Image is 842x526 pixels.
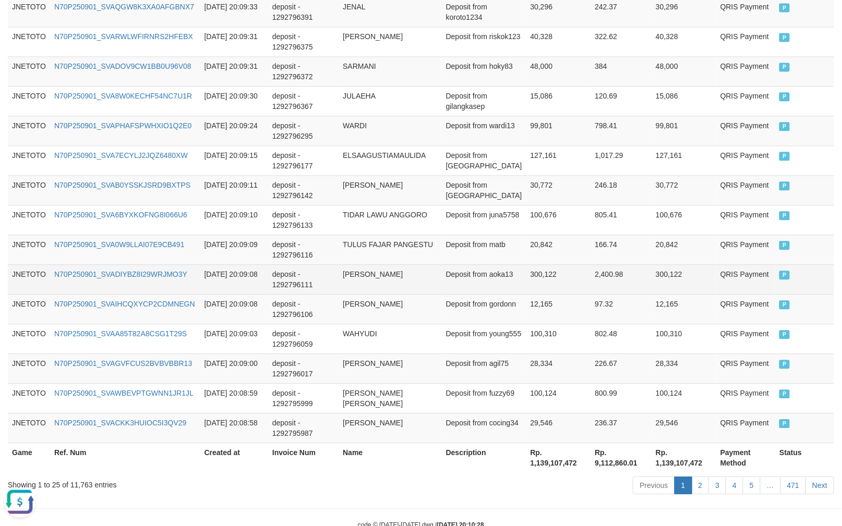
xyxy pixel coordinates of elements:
td: deposit - 1292796372 [268,56,339,86]
td: 805.41 [591,205,652,235]
td: 100,124 [526,383,591,413]
td: Deposit from gilangkasep [442,86,526,116]
a: N70P250901_SVAGVFCUS2BVBVBBR13 [54,359,192,368]
th: Invoice Num [268,443,339,472]
td: [PERSON_NAME] [339,264,442,294]
td: JNETOTO [8,56,50,86]
td: deposit - 1292796295 [268,116,339,145]
td: 20,842 [526,235,591,264]
a: N70P250901_SVARWLWFIRNRS2HFEBX [54,32,193,41]
td: 28,334 [526,353,591,383]
td: JNETOTO [8,235,50,264]
a: 471 [780,476,806,494]
td: QRIS Payment [716,116,775,145]
td: Deposit from [GEOGRAPHIC_DATA] [442,175,526,205]
td: [DATE] 20:09:11 [200,175,268,205]
button: Open LiveChat chat widget [4,4,35,35]
span: PAID [779,271,790,279]
td: 40,328 [526,27,591,56]
a: 2 [692,476,709,494]
td: 100,676 [526,205,591,235]
span: PAID [779,181,790,190]
td: JULAEHA [339,86,442,116]
td: JNETOTO [8,324,50,353]
td: QRIS Payment [716,413,775,443]
td: 99,801 [652,116,716,145]
td: 48,000 [652,56,716,86]
td: Deposit from [GEOGRAPHIC_DATA] [442,145,526,175]
td: QRIS Payment [716,294,775,324]
a: N70P250901_SVAB0YSSKJSRD9BXTPS [54,181,190,189]
td: 100,124 [652,383,716,413]
span: PAID [779,360,790,369]
td: [DATE] 20:09:30 [200,86,268,116]
td: WARDI [339,116,442,145]
td: [PERSON_NAME] [339,413,442,443]
td: 15,086 [652,86,716,116]
a: Previous [633,476,675,494]
span: PAID [779,92,790,101]
td: 29,546 [526,413,591,443]
td: TIDAR LAWU ANGGORO [339,205,442,235]
td: QRIS Payment [716,175,775,205]
th: Rp. 1,139,107,472 [526,443,591,472]
a: N70P250901_SVA0W9LLAI07E9CB491 [54,240,185,249]
td: deposit - 1292796106 [268,294,339,324]
td: 100,676 [652,205,716,235]
td: [PERSON_NAME] [339,27,442,56]
td: 30,772 [526,175,591,205]
a: N70P250901_SVA7ECYLJ2JQZ6480XW [54,151,188,160]
span: PAID [779,122,790,131]
td: deposit - 1292796111 [268,264,339,294]
td: 127,161 [526,145,591,175]
a: N70P250901_SVAA85T82A8CSG1T29S [54,329,187,338]
td: 48,000 [526,56,591,86]
td: JNETOTO [8,383,50,413]
td: [DATE] 20:09:31 [200,27,268,56]
td: QRIS Payment [716,56,775,86]
td: deposit - 1292795999 [268,383,339,413]
td: deposit - 1292796116 [268,235,339,264]
td: Deposit from gordonn [442,294,526,324]
td: ELSAAGUSTIAMAULIDA [339,145,442,175]
a: N70P250901_SVAIHCQXYCP2CDMNEGN [54,300,195,308]
td: TULUS FAJAR PANGESTU [339,235,442,264]
td: 384 [591,56,652,86]
th: Status [775,443,834,472]
td: 28,334 [652,353,716,383]
td: Deposit from young555 [442,324,526,353]
td: [PERSON_NAME] [PERSON_NAME] [339,383,442,413]
a: N70P250901_SVACKK3HUIOC5I3QV29 [54,419,186,427]
td: QRIS Payment [716,235,775,264]
td: [DATE] 20:09:24 [200,116,268,145]
a: … [760,476,781,494]
a: 4 [726,476,743,494]
td: [PERSON_NAME] [339,353,442,383]
span: PAID [779,241,790,250]
td: deposit - 1292796375 [268,27,339,56]
td: deposit - 1292796177 [268,145,339,175]
td: 166.74 [591,235,652,264]
td: [DATE] 20:08:59 [200,383,268,413]
td: QRIS Payment [716,145,775,175]
td: 127,161 [652,145,716,175]
th: Name [339,443,442,472]
td: Deposit from wardi13 [442,116,526,145]
td: deposit - 1292796017 [268,353,339,383]
td: 2,400.98 [591,264,652,294]
a: N70P250901_SVADIYBZ8I29WRJMO3Y [54,270,187,278]
a: Next [805,476,834,494]
th: Rp. 1,139,107,472 [652,443,716,472]
td: Deposit from cocing34 [442,413,526,443]
span: PAID [779,389,790,398]
td: 30,772 [652,175,716,205]
a: 1 [675,476,692,494]
td: deposit - 1292796142 [268,175,339,205]
td: QRIS Payment [716,324,775,353]
th: Rp. 9,112,860.01 [591,443,652,472]
td: 12,165 [526,294,591,324]
a: N70P250901_SVAPHAFSPWHXIO1Q2E0 [54,121,192,130]
td: 40,328 [652,27,716,56]
td: [DATE] 20:09:00 [200,353,268,383]
td: 322.62 [591,27,652,56]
